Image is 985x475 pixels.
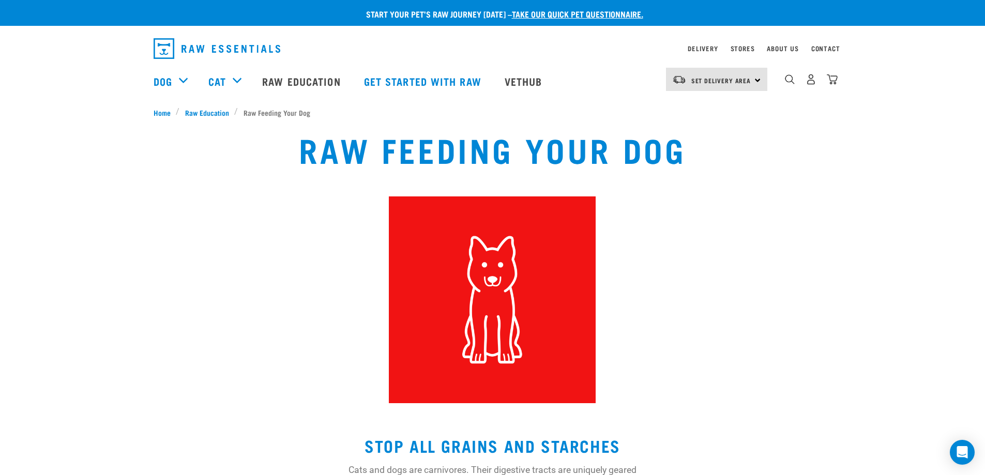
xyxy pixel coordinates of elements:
img: Raw Essentials Logo [154,38,280,59]
a: Contact [811,47,840,50]
a: Get started with Raw [354,60,494,102]
a: Home [154,107,176,118]
img: home-icon@2x.png [827,74,838,85]
a: About Us [767,47,798,50]
img: 2.png [389,196,596,403]
a: Stores [731,47,755,50]
a: Raw Education [252,60,353,102]
span: Raw Education [185,107,229,118]
a: Vethub [494,60,555,102]
a: Dog [154,73,172,89]
nav: breadcrumbs [154,107,832,118]
a: Delivery [688,47,718,50]
h1: Raw Feeding Your Dog [299,130,686,167]
img: user.png [806,74,816,85]
img: home-icon-1@2x.png [785,74,795,84]
a: take our quick pet questionnaire. [512,11,643,16]
h2: STOP ALL GRAINS AND STARCHES [346,436,640,455]
img: van-moving.png [672,75,686,84]
nav: dropdown navigation [145,34,840,63]
div: Open Intercom Messenger [950,440,975,465]
a: Cat [208,73,226,89]
span: Home [154,107,171,118]
a: Raw Education [179,107,234,118]
span: Set Delivery Area [691,79,751,82]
